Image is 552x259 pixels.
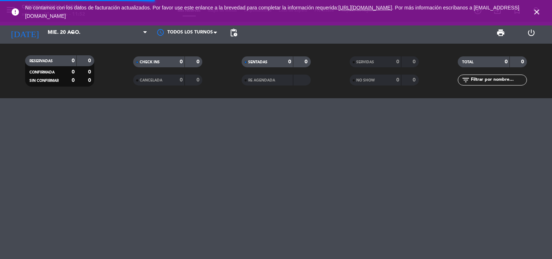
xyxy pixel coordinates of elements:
[72,78,75,83] strong: 0
[29,59,53,63] span: RESERVADAS
[88,58,92,63] strong: 0
[196,77,201,83] strong: 0
[413,77,417,83] strong: 0
[470,76,527,84] input: Filtrar por nombre...
[305,59,309,64] strong: 0
[25,5,519,19] a: . Por más información escríbanos a [EMAIL_ADDRESS][DOMAIN_NAME]
[462,60,473,64] span: TOTAL
[72,69,75,75] strong: 0
[29,79,59,83] span: SIN CONFIRMAR
[25,5,519,19] span: No contamos con los datos de facturación actualizados. Por favor use este enlance a la brevedad p...
[196,59,201,64] strong: 0
[516,22,547,44] div: LOG OUT
[496,28,505,37] span: print
[356,79,375,82] span: NO SHOW
[396,59,399,64] strong: 0
[248,60,267,64] span: SENTADAS
[527,28,536,37] i: power_settings_new
[140,79,162,82] span: CANCELADA
[248,79,275,82] span: RE AGENDADA
[229,28,238,37] span: pending_actions
[88,69,92,75] strong: 0
[338,5,392,11] a: [URL][DOMAIN_NAME]
[356,60,374,64] span: SERVIDAS
[461,76,470,84] i: filter_list
[180,59,183,64] strong: 0
[288,59,291,64] strong: 0
[88,78,92,83] strong: 0
[180,77,183,83] strong: 0
[396,77,399,83] strong: 0
[521,59,525,64] strong: 0
[29,71,55,74] span: CONFIRMADA
[140,60,160,64] span: CHECK INS
[5,25,44,41] i: [DATE]
[413,59,417,64] strong: 0
[68,28,76,37] i: arrow_drop_down
[72,58,75,63] strong: 0
[532,8,541,16] i: close
[505,59,508,64] strong: 0
[11,8,20,16] i: error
